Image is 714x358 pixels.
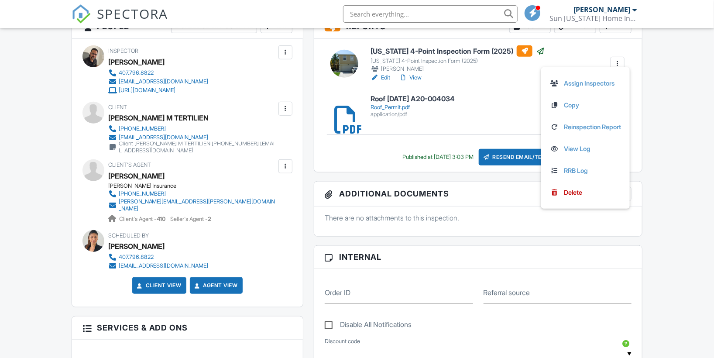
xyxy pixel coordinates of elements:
[119,198,276,212] div: [PERSON_NAME][EMAIL_ADDRESS][PERSON_NAME][DOMAIN_NAME]
[108,48,138,54] span: Inspector
[550,79,621,88] a: Assign Inspectors
[108,162,151,168] span: Client's Agent
[119,125,166,132] div: [PHONE_NUMBER]
[97,4,168,23] span: SPECTORA
[314,246,642,268] h3: Internal
[119,69,154,76] div: 407.796.8822
[108,77,209,86] a: [EMAIL_ADDRESS][DOMAIN_NAME]
[108,253,209,262] a: 407.796.8822
[371,73,390,82] a: Edit
[119,134,209,141] div: [EMAIL_ADDRESS][DOMAIN_NAME]
[402,154,474,161] div: Published at [DATE] 3:03 PM
[119,140,276,154] div: Client [PERSON_NAME] M TERTILIEN [PHONE_NUMBER] [EMAIL_ADDRESS][DOMAIN_NAME]
[108,104,127,110] span: Client
[564,188,582,197] div: Delete
[72,12,168,30] a: SPECTORA
[193,281,238,290] a: Agent View
[550,166,621,176] a: RRB Log
[108,232,149,239] span: Scheduled By
[108,262,209,270] a: [EMAIL_ADDRESS][DOMAIN_NAME]
[108,133,276,142] a: [EMAIL_ADDRESS][DOMAIN_NAME]
[371,95,455,103] h6: Roof [DATE] A20-004034
[108,69,209,77] a: 407.796.8822
[550,122,621,132] a: Reinspection Report
[119,254,154,261] div: 407.796.8822
[550,144,621,154] a: View Log
[484,288,530,297] label: Referral source
[108,240,165,253] div: [PERSON_NAME]
[135,281,182,290] a: Client View
[108,182,283,189] div: [PERSON_NAME] Insurance
[550,188,621,197] a: Delete
[573,5,630,14] div: [PERSON_NAME]
[549,14,637,23] div: Sun Florida Home Inspections, Inc.
[108,169,165,182] a: [PERSON_NAME]
[325,337,360,345] label: Discount code
[171,216,212,222] span: Seller's Agent -
[314,182,642,207] h3: Additional Documents
[343,5,518,23] input: Search everything...
[371,65,545,73] div: [PERSON_NAME]
[119,87,176,94] div: [URL][DOMAIN_NAME]
[72,4,91,24] img: The Best Home Inspection Software - Spectora
[108,55,165,69] div: [PERSON_NAME]
[479,149,554,165] div: Resend Email/Text
[119,190,166,197] div: [PHONE_NUMBER]
[108,198,276,212] a: [PERSON_NAME][EMAIL_ADDRESS][PERSON_NAME][DOMAIN_NAME]
[371,111,455,118] div: application/pdf
[371,58,545,65] div: [US_STATE] 4-Point Inspection Form (2025)
[119,216,167,222] span: Client's Agent -
[108,189,276,198] a: [PHONE_NUMBER]
[550,100,621,110] a: Copy
[108,111,209,124] div: [PERSON_NAME] M TERTILIEN
[371,95,455,117] a: Roof [DATE] A20-004034 Roof_Permit.pdf application/pdf
[157,216,166,222] strong: 410
[208,216,212,222] strong: 2
[371,45,545,73] a: [US_STATE] 4-Point Inspection Form (2025) [US_STATE] 4-Point Inspection Form (2025) [PERSON_NAME]
[325,320,412,331] label: Disable All Notifications
[119,262,209,269] div: [EMAIL_ADDRESS][DOMAIN_NAME]
[325,288,350,297] label: Order ID
[399,73,422,82] a: View
[119,78,209,85] div: [EMAIL_ADDRESS][DOMAIN_NAME]
[108,86,209,95] a: [URL][DOMAIN_NAME]
[72,317,303,339] h3: Services & Add ons
[108,124,276,133] a: [PHONE_NUMBER]
[371,104,455,111] div: Roof_Permit.pdf
[325,213,632,223] p: There are no attachments to this inspection.
[371,45,545,57] h6: [US_STATE] 4-Point Inspection Form (2025)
